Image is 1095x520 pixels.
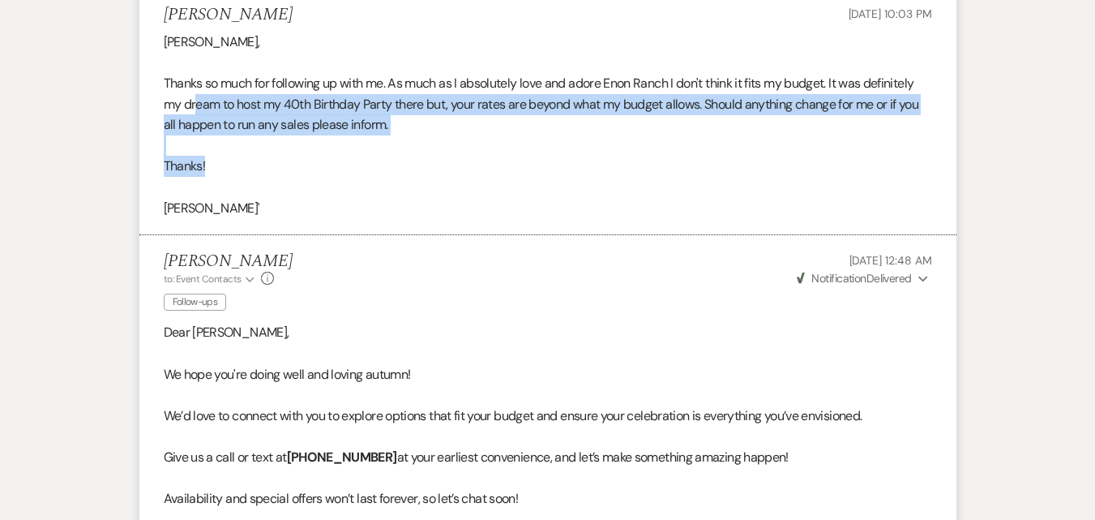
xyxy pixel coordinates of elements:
[164,5,293,25] h5: [PERSON_NAME]
[164,406,932,427] p: We’d love to connect with you to explore options that fit your budget and ensure your celebration...
[164,273,242,286] span: to: Event Contacts
[164,294,227,311] span: Follow-ups
[164,447,932,468] p: Give us a call or text at at your earliest convenience, and let’s make something amazing happen!
[164,364,932,385] p: We hope you're doing well and loving autumn!
[164,488,932,509] p: Availability and special offers won’t last forever, so let’s chat soon!
[164,198,932,219] p: [PERSON_NAME]'
[849,253,932,268] span: [DATE] 12:48 AM
[164,251,293,272] h5: [PERSON_NAME]
[164,272,257,286] button: to: Event Contacts
[797,271,912,286] span: Delivered
[849,6,932,21] span: [DATE] 10:03 PM
[287,449,397,466] strong: [PHONE_NUMBER]
[811,271,866,286] span: Notification
[164,32,932,53] p: [PERSON_NAME],
[794,270,931,287] button: NotificationDelivered
[164,73,932,135] p: Thanks so much for following up with me. As much as I absolutely love and adore Enon Ranch I don'...
[164,322,932,343] p: Dear [PERSON_NAME],
[164,156,932,177] p: Thanks!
